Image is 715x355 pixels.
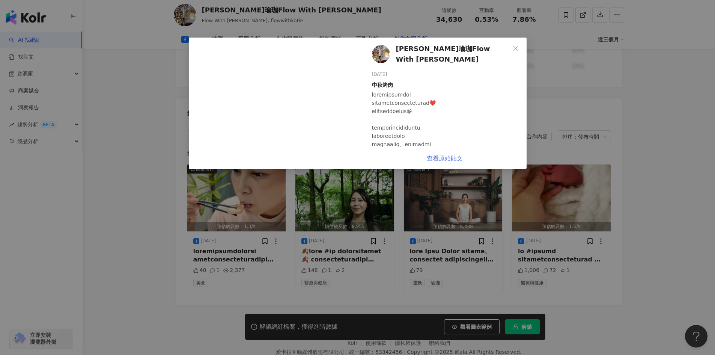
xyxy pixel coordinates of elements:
[372,81,521,89] div: 中秋烤肉
[189,38,360,134] iframe: fb:post Facebook Social Plugin
[372,71,521,78] div: [DATE]
[508,41,523,56] button: Close
[372,45,390,63] img: KOL Avatar
[372,44,510,65] a: KOL Avatar[PERSON_NAME]瑜珈Flow With [PERSON_NAME]
[396,44,510,65] span: [PERSON_NAME]瑜珈Flow With [PERSON_NAME]
[427,155,463,162] a: 查看原始貼文
[513,45,519,51] span: close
